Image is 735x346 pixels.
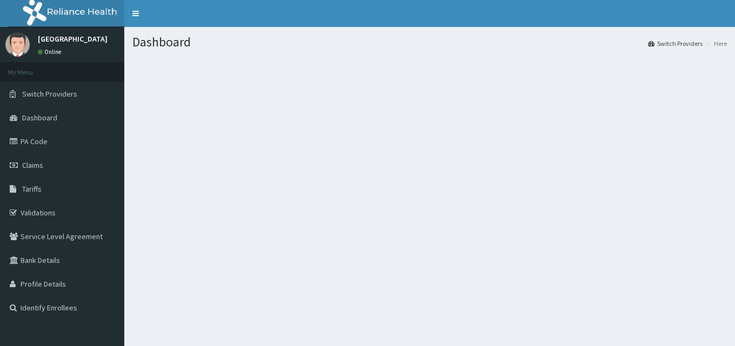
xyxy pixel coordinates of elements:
[5,32,30,57] img: User Image
[704,39,727,48] li: Here
[648,39,703,48] a: Switch Providers
[22,160,43,170] span: Claims
[22,113,57,123] span: Dashboard
[22,184,42,194] span: Tariffs
[22,89,77,99] span: Switch Providers
[38,48,64,56] a: Online
[38,35,108,43] p: [GEOGRAPHIC_DATA]
[132,35,727,49] h1: Dashboard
